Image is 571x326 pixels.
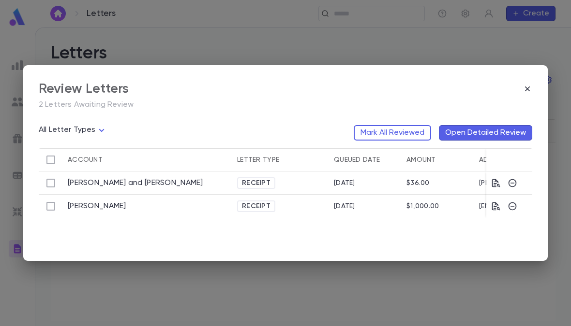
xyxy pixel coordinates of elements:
[68,201,126,211] a: [PERSON_NAME]
[238,179,274,187] span: Receipt
[406,148,436,171] div: Amount
[237,148,279,171] div: Letter Type
[329,148,402,171] div: Queued Date
[39,81,129,97] div: Review Letters
[402,148,474,171] div: Amount
[68,148,103,171] div: Account
[334,202,355,210] div: 10/1/2025
[354,125,431,141] button: Mark All Reviewed
[439,125,532,141] button: Open Detailed Review
[39,100,532,110] p: 2 Letters Awaiting Review
[406,202,439,210] div: $1,000.00
[508,201,517,211] button: Skip
[491,201,501,211] button: Preview
[232,148,329,171] div: Letter Type
[68,178,203,188] a: [PERSON_NAME] and [PERSON_NAME]
[238,202,274,210] span: Receipt
[491,178,501,188] button: Preview
[479,148,510,171] div: Address
[406,179,430,187] div: $36.00
[334,179,355,187] div: 9/30/2025
[334,148,380,171] div: Queued Date
[39,123,107,138] div: All Letter Types
[39,126,96,134] span: All Letter Types
[508,178,517,188] button: Skip
[63,148,232,171] div: Account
